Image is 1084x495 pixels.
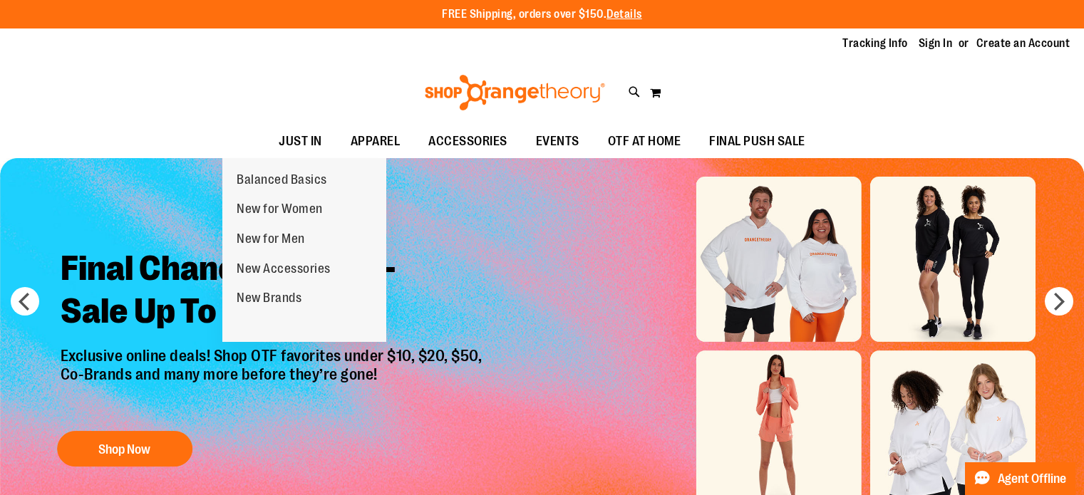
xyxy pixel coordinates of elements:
button: next [1045,287,1073,316]
a: New for Men [222,224,319,254]
a: New Brands [222,283,316,313]
span: New for Men [237,231,305,249]
button: Shop Now [57,431,192,467]
a: New for Women [222,194,337,224]
button: Agent Offline [965,462,1075,495]
span: EVENTS [536,125,579,157]
span: ACCESSORIES [428,125,507,157]
span: New Brands [237,291,301,308]
span: Balanced Basics [237,172,327,190]
span: FINAL PUSH SALE [709,125,805,157]
img: Shop Orangetheory [423,75,607,110]
a: Balanced Basics [222,165,341,195]
span: OTF AT HOME [608,125,681,157]
a: FINAL PUSH SALE [695,125,820,158]
span: New Accessories [237,261,331,279]
a: New Accessories [222,254,345,284]
a: OTF AT HOME [594,125,696,158]
span: Agent Offline [998,472,1066,486]
h2: Final Chance To Save - Sale Up To 40% Off! [50,236,497,347]
a: Tracking Info [842,36,908,51]
a: Details [606,8,642,21]
ul: JUST IN [222,158,386,343]
a: JUST IN [264,125,336,158]
span: JUST IN [279,125,322,157]
p: FREE Shipping, orders over $150. [442,6,642,23]
button: prev [11,287,39,316]
span: APPAREL [351,125,401,157]
a: ACCESSORIES [414,125,522,158]
a: EVENTS [522,125,594,158]
a: APPAREL [336,125,415,158]
a: Sign In [919,36,953,51]
span: New for Women [237,202,323,219]
a: Create an Account [976,36,1070,51]
p: Exclusive online deals! Shop OTF favorites under $10, $20, $50, Co-Brands and many more before th... [50,347,497,417]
